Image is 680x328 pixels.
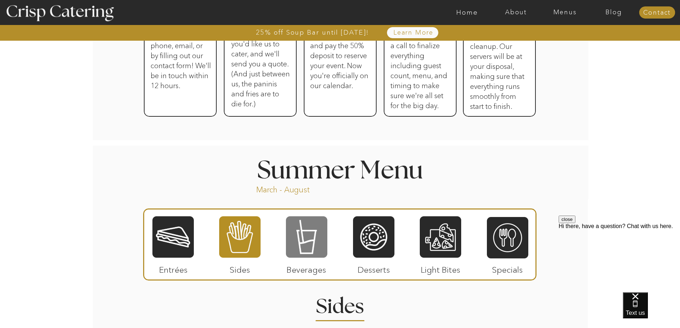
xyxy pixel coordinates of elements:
h1: Summer Menu [241,158,439,180]
h3: We're so glad you're here! Contact us via text, phone, email, or by filling out our contact form!... [151,11,211,106]
p: Entrées [150,258,197,278]
h3: Happy with the quote? Great! Sign the contract and pay the 50% deposit to reserve your event. Now... [310,11,369,106]
iframe: podium webchat widget bubble [623,292,680,328]
p: Sides [216,258,263,278]
a: Home [443,9,492,16]
a: Menus [540,9,589,16]
a: About [492,9,540,16]
p: Desserts [350,258,398,278]
p: March - August [256,185,354,193]
p: Beverages [283,258,330,278]
a: Contact [639,9,675,16]
a: Blog [589,9,638,16]
a: 25% off Soup Bar until [DATE]! [230,29,395,36]
h2: Sides [305,297,375,311]
p: Specials [484,258,531,278]
iframe: podium webchat widget prompt [559,216,680,301]
a: Learn More [377,29,450,36]
h3: About two weeks before your event, we'll check in with a call to finalize everything including gu... [391,11,449,106]
p: Light Bites [417,258,464,278]
h3: Included in your service is a total of 5 hours, covering setup, serving, and cleanup. Our servers... [470,1,530,97]
h3: Take a look at our menu and let us know the items you'd like us to cater, and we'll send you a qu... [231,9,290,91]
